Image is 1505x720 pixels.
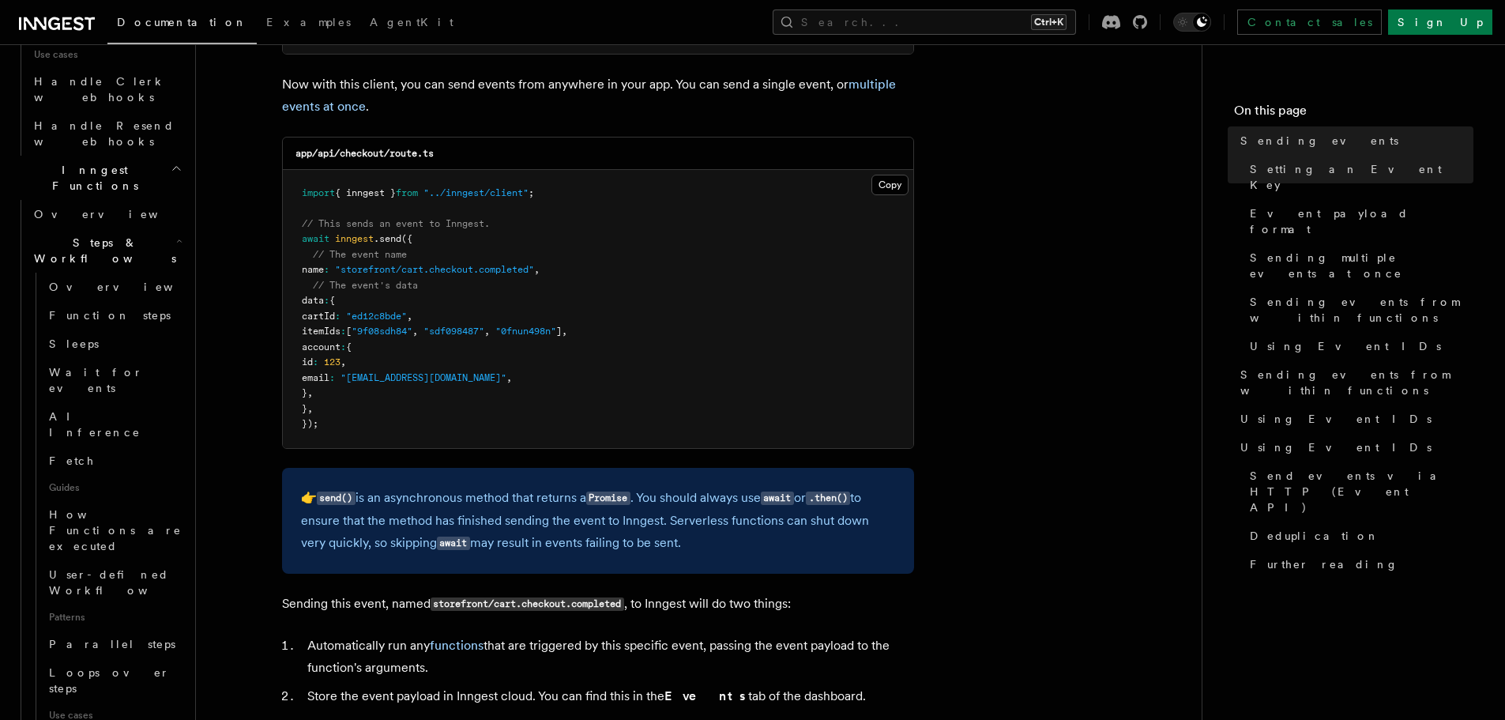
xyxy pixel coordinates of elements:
[341,372,506,383] span: "[EMAIL_ADDRESS][DOMAIN_NAME]"
[412,326,418,337] span: ,
[1234,433,1473,462] a: Using Event IDs
[43,273,186,301] a: Overview
[341,356,346,368] span: ,
[13,156,186,200] button: Inngest Functions
[1250,161,1473,193] span: Setting an Event Key
[307,387,313,398] span: ,
[43,358,186,402] a: Wait for events
[529,187,534,198] span: ;
[43,301,186,330] a: Function steps
[302,295,324,306] span: data
[1244,332,1473,360] a: Using Event IDs
[49,666,170,695] span: Loops over steps
[28,111,186,156] a: Handle Resend webhooks
[346,311,407,322] span: "ed12c8bde"
[43,447,186,475] a: Fetch
[13,162,171,194] span: Inngest Functions
[313,249,407,260] span: // The event name
[1240,133,1398,149] span: Sending events
[302,356,313,368] span: id
[28,42,186,67] span: Use cases
[1240,439,1432,455] span: Using Event IDs
[1244,522,1473,550] a: Deduplication
[495,326,556,337] span: "0fnun498n"
[34,75,166,104] span: Handle Clerk webhooks
[556,326,562,337] span: ]
[43,658,186,703] a: Loops over steps
[871,175,909,195] button: Copy
[313,280,418,291] span: // The event's data
[49,638,175,650] span: Parallel steps
[1388,9,1492,35] a: Sign Up
[1031,14,1067,30] kbd: Ctrl+K
[1250,338,1441,354] span: Using Event IDs
[282,77,896,114] a: multiple events at once
[329,295,335,306] span: {
[43,605,186,630] span: Patterns
[49,568,191,597] span: User-defined Workflows
[1250,556,1398,572] span: Further reading
[430,638,483,653] a: functions
[346,341,352,352] span: {
[1244,155,1473,199] a: Setting an Event Key
[28,67,186,111] a: Handle Clerk webhooks
[341,326,346,337] span: :
[324,295,329,306] span: :
[352,326,412,337] span: "9f08sdh84"
[407,311,412,322] span: ,
[43,560,186,605] a: User-defined Workflows
[1240,411,1432,427] span: Using Event IDs
[302,187,335,198] span: import
[49,454,95,467] span: Fetch
[282,74,914,118] p: Now with this client, you can send events from anywhere in your app. You can send a single event,...
[49,508,182,552] span: How Functions are executed
[1250,528,1379,544] span: Deduplication
[1244,243,1473,288] a: Sending multiple events at once
[396,187,418,198] span: from
[303,685,914,707] li: Store the event payload in Inngest cloud. You can find this in the tab of the dashboard.
[534,264,540,275] span: ,
[313,356,318,368] span: :
[302,387,307,398] span: }
[303,635,914,679] li: Automatically run any that are triggered by this specific event, passing the event payload to the...
[370,16,453,28] span: AgentKit
[1234,101,1473,126] h4: On this page
[302,418,318,429] span: });
[346,326,352,337] span: [
[302,311,335,322] span: cartId
[1250,294,1473,326] span: Sending events from within functions
[586,492,630,505] code: Promise
[302,233,329,244] span: await
[806,492,850,505] code: .then()
[307,403,313,414] span: ,
[302,218,490,229] span: // This sends an event to Inngest.
[43,330,186,358] a: Sleeps
[43,630,186,658] a: Parallel steps
[562,326,567,337] span: ,
[423,187,529,198] span: "../inngest/client"
[49,309,171,322] span: Function steps
[1250,468,1473,515] span: Send events via HTTP (Event API)
[401,233,412,244] span: ({
[302,264,324,275] span: name
[423,326,484,337] span: "sdf098487"
[282,593,914,616] p: Sending this event, named , to Inngest will do two things:
[1250,205,1473,237] span: Event payload format
[1244,199,1473,243] a: Event payload format
[1240,367,1473,398] span: Sending events from within functions
[295,148,434,159] code: app/api/checkout/route.ts
[49,366,143,394] span: Wait for events
[761,492,794,505] code: await
[335,187,396,198] span: { inngest }
[1244,288,1473,332] a: Sending events from within functions
[431,597,624,611] code: storefront/cart.checkout.completed
[341,341,346,352] span: :
[257,5,360,43] a: Examples
[28,235,176,266] span: Steps & Workflows
[374,233,401,244] span: .send
[360,5,463,43] a: AgentKit
[1234,126,1473,155] a: Sending events
[28,228,186,273] button: Steps & Workflows
[266,16,351,28] span: Examples
[43,475,186,500] span: Guides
